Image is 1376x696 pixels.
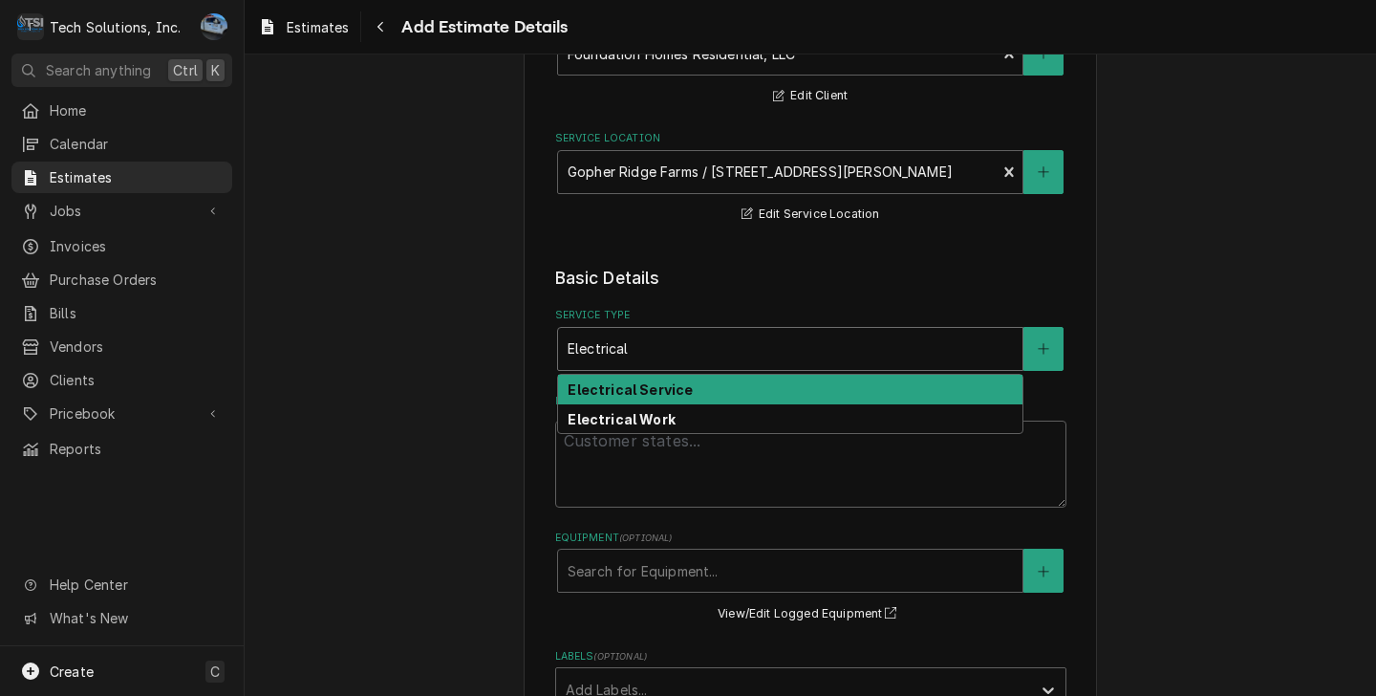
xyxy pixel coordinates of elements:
[396,14,568,40] span: Add Estimate Details
[11,195,232,227] a: Go to Jobs
[555,531,1066,546] label: Equipment
[11,162,232,193] a: Estimates
[555,131,1066,226] div: Service Location
[11,433,232,465] a: Reports
[11,95,232,126] a: Home
[210,662,220,682] span: C
[201,13,227,40] div: Joe Paschal's Avatar
[568,381,693,398] strong: Electrical Service
[593,651,647,662] span: ( optional )
[11,230,232,262] a: Invoices
[11,569,232,600] a: Go to Help Center
[1023,549,1064,593] button: Create New Equipment
[46,60,151,80] span: Search anything
[11,364,232,396] a: Clients
[50,608,221,628] span: What's New
[50,303,223,323] span: Bills
[50,134,223,154] span: Calendar
[1038,342,1049,356] svg: Create New Service
[50,17,181,37] div: Tech Solutions, Inc.
[555,131,1066,146] label: Service Location
[11,331,232,362] a: Vendors
[50,370,223,390] span: Clients
[50,575,221,595] span: Help Center
[17,13,44,40] div: Tech Solutions, Inc.'s Avatar
[555,308,1066,323] label: Service Type
[739,203,883,227] button: Edit Service Location
[555,531,1066,625] div: Equipment
[555,649,1066,664] label: Labels
[50,201,194,221] span: Jobs
[50,270,223,290] span: Purchase Orders
[715,602,906,626] button: View/Edit Logged Equipment
[365,11,396,42] button: Navigate back
[17,13,44,40] div: T
[173,60,198,80] span: Ctrl
[50,236,223,256] span: Invoices
[619,533,673,543] span: ( optional )
[11,54,232,87] button: Search anythingCtrlK
[1023,150,1064,194] button: Create New Location
[555,13,1066,108] div: Client
[11,297,232,329] a: Bills
[50,337,223,357] span: Vendors
[250,11,356,43] a: Estimates
[11,264,232,295] a: Purchase Orders
[555,308,1066,370] div: Service Type
[770,84,850,108] button: Edit Client
[11,602,232,634] a: Go to What's New
[50,403,194,424] span: Pricebook
[50,167,223,187] span: Estimates
[1023,327,1064,371] button: Create New Service
[555,394,1066,409] label: Reason For Call
[555,266,1066,291] legend: Basic Details
[50,439,223,459] span: Reports
[1038,565,1049,578] svg: Create New Equipment
[211,60,220,80] span: K
[287,17,349,37] span: Estimates
[50,100,223,120] span: Home
[11,128,232,160] a: Calendar
[1038,165,1049,179] svg: Create New Location
[555,394,1066,507] div: Reason For Call
[568,411,675,427] strong: Electrical Work
[50,663,94,680] span: Create
[11,398,232,429] a: Go to Pricebook
[201,13,227,40] div: JP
